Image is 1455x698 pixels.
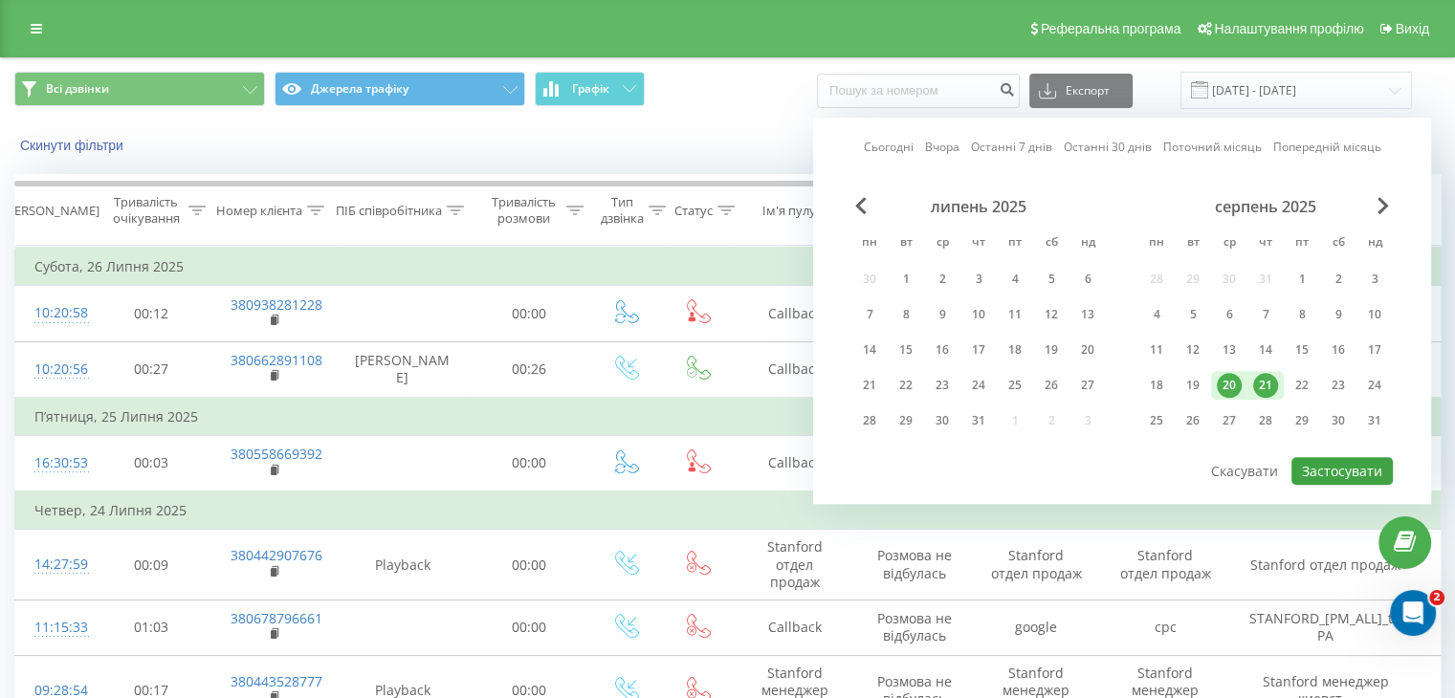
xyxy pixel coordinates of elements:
[535,72,645,106] button: Графік
[960,406,997,435] div: чт 31 лип 2025 р.
[1378,197,1389,214] span: Next Month
[92,341,211,398] td: 00:27
[1138,336,1175,364] div: пн 11 серп 2025 р.
[733,286,857,341] td: Callback
[1326,373,1351,398] div: 23
[1290,408,1314,433] div: 29
[216,203,302,219] div: Номер клієнта
[960,265,997,294] div: чт 3 лип 2025 р.
[34,445,73,482] div: 16:30:53
[1362,408,1387,433] div: 31
[857,302,882,327] div: 7
[1211,371,1247,400] div: ср 20 серп 2025 р.
[674,203,713,219] div: Статус
[1180,373,1205,398] div: 19
[966,267,991,292] div: 3
[1217,408,1242,433] div: 27
[855,229,884,258] abbr: понеділок
[486,194,562,227] div: Тривалість розмови
[1253,302,1278,327] div: 7
[231,546,322,564] a: 380442907676
[733,341,857,398] td: Callback
[924,336,960,364] div: ср 16 лип 2025 р.
[888,406,924,435] div: вт 29 лип 2025 р.
[1039,267,1064,292] div: 5
[1396,21,1429,36] span: Вихід
[851,300,888,329] div: пн 7 лип 2025 р.
[877,609,952,644] span: Розмова не відбулась
[966,302,991,327] div: 10
[972,600,1101,655] td: google
[997,371,1033,400] div: пт 25 лип 2025 р.
[851,371,888,400] div: пн 21 лип 2025 р.
[1041,21,1181,36] span: Реферальна програма
[893,338,918,362] div: 15
[470,435,589,491] td: 00:00
[1362,338,1387,362] div: 17
[1039,373,1064,398] div: 26
[1320,300,1356,329] div: сб 9 серп 2025 р.
[1001,229,1029,258] abbr: п’ятниця
[1075,267,1100,292] div: 6
[1175,300,1211,329] div: вт 5 серп 2025 р.
[1429,590,1444,605] span: 2
[1039,338,1064,362] div: 19
[336,203,442,219] div: ПІБ співробітника
[851,197,1106,216] div: липень 2025
[1073,229,1102,258] abbr: неділя
[1175,371,1211,400] div: вт 19 серп 2025 р.
[1273,139,1381,157] a: Попередній місяць
[1033,371,1069,400] div: сб 26 лип 2025 р.
[1175,336,1211,364] div: вт 12 серп 2025 р.
[893,267,918,292] div: 1
[1284,300,1320,329] div: пт 8 серп 2025 р.
[1211,300,1247,329] div: ср 6 серп 2025 р.
[1356,406,1393,435] div: нд 31 серп 2025 р.
[1138,371,1175,400] div: пн 18 серп 2025 р.
[1069,300,1106,329] div: нд 13 лип 2025 р.
[1180,302,1205,327] div: 5
[34,294,73,332] div: 10:20:58
[1362,302,1387,327] div: 10
[1003,338,1027,362] div: 18
[877,546,952,581] span: Розмова не відбулась
[92,286,211,341] td: 00:12
[1101,530,1230,600] td: Stanford отдел продаж
[1075,302,1100,327] div: 13
[971,139,1052,157] a: Останні 7 днів
[1230,530,1422,600] td: Stanford отдел продаж
[893,373,918,398] div: 22
[1003,373,1027,398] div: 25
[930,338,955,362] div: 16
[966,408,991,433] div: 31
[1253,373,1278,398] div: 21
[231,351,322,369] a: 380662891108
[892,229,920,258] abbr: вівторок
[601,194,644,227] div: Тип дзвінка
[1290,373,1314,398] div: 22
[1290,302,1314,327] div: 8
[92,600,211,655] td: 01:03
[1320,265,1356,294] div: сб 2 серп 2025 р.
[1033,265,1069,294] div: сб 5 лип 2025 р.
[893,302,918,327] div: 8
[960,371,997,400] div: чт 24 лип 2025 р.
[572,82,609,96] span: Графік
[1253,408,1278,433] div: 28
[231,445,322,463] a: 380558669392
[855,197,867,214] span: Previous Month
[1326,338,1351,362] div: 16
[924,371,960,400] div: ср 23 лип 2025 р.
[1064,139,1152,157] a: Останні 30 днів
[1201,457,1289,485] button: Скасувати
[817,74,1020,108] input: Пошук за номером
[1142,229,1171,258] abbr: понеділок
[1215,229,1244,258] abbr: середа
[1326,267,1351,292] div: 2
[733,435,857,491] td: Callback
[1211,406,1247,435] div: ср 27 серп 2025 р.
[997,336,1033,364] div: пт 18 лип 2025 р.
[92,435,211,491] td: 00:03
[997,300,1033,329] div: пт 11 лип 2025 р.
[960,336,997,364] div: чт 17 лип 2025 р.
